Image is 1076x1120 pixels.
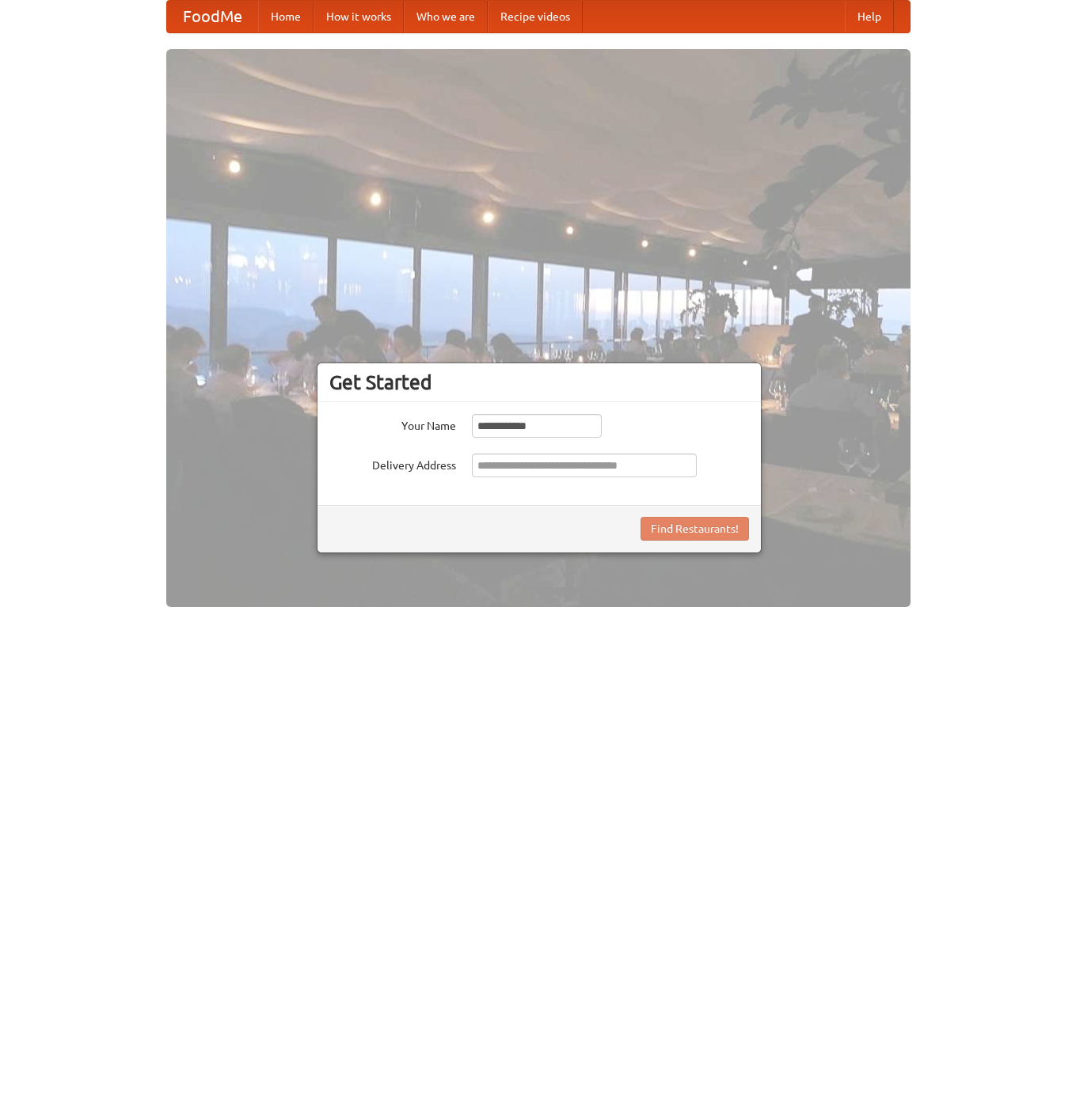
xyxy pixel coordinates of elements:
[329,414,456,434] label: Your Name
[329,454,456,473] label: Delivery Address
[845,1,894,32] a: Help
[329,370,749,394] h3: Get Started
[641,517,749,541] button: Find Restaurants!
[488,1,583,32] a: Recipe videos
[404,1,488,32] a: Who we are
[167,1,258,32] a: FoodMe
[258,1,314,32] a: Home
[314,1,404,32] a: How it works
